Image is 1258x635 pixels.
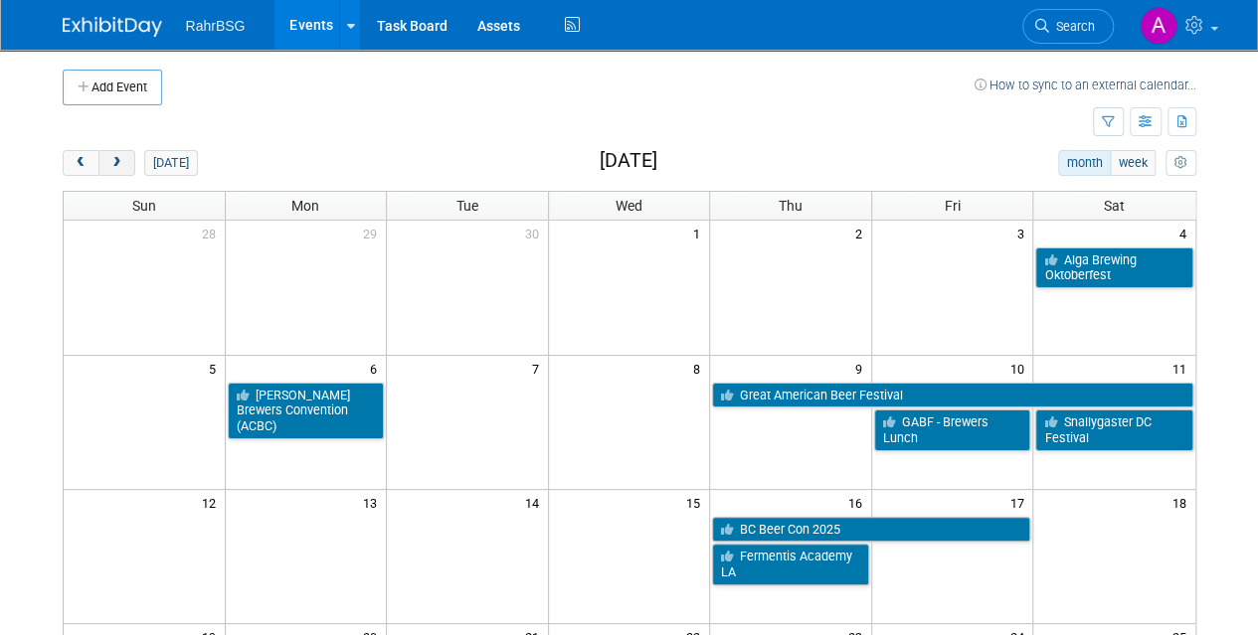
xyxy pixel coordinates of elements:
[98,150,135,176] button: next
[1022,9,1114,44] a: Search
[200,221,225,245] span: 28
[975,78,1196,92] a: How to sync to an external calendar...
[523,490,548,515] span: 14
[132,198,156,214] span: Sun
[361,221,386,245] span: 29
[1110,150,1156,176] button: week
[368,356,386,381] span: 6
[1170,356,1195,381] span: 11
[691,356,709,381] span: 8
[63,17,162,37] img: ExhibitDay
[684,490,709,515] span: 15
[63,70,162,105] button: Add Event
[712,544,869,584] a: Fermentis Academy LA
[361,490,386,515] span: 13
[1035,409,1192,450] a: Snallygaster DC Festival
[616,198,642,214] span: Wed
[1177,221,1195,245] span: 4
[1166,150,1195,176] button: myCustomButton
[874,409,1031,450] a: GABF - Brewers Lunch
[853,356,871,381] span: 9
[1058,150,1111,176] button: month
[599,150,656,172] h2: [DATE]
[945,198,961,214] span: Fri
[144,150,197,176] button: [DATE]
[63,150,99,176] button: prev
[186,18,246,34] span: RahrBSG
[530,356,548,381] span: 7
[846,490,871,515] span: 16
[291,198,319,214] span: Mon
[853,221,871,245] span: 2
[1035,247,1192,288] a: Alga Brewing Oktoberfest
[1170,490,1195,515] span: 18
[1049,19,1095,34] span: Search
[1104,198,1125,214] span: Sat
[1014,221,1032,245] span: 3
[1140,7,1177,45] img: Anna-Lisa Brewer
[523,221,548,245] span: 30
[712,383,1192,408] a: Great American Beer Festival
[228,383,385,439] a: [PERSON_NAME] Brewers Convention (ACBC)
[456,198,478,214] span: Tue
[207,356,225,381] span: 5
[779,198,803,214] span: Thu
[1007,356,1032,381] span: 10
[1174,157,1187,170] i: Personalize Calendar
[1007,490,1032,515] span: 17
[691,221,709,245] span: 1
[712,517,1030,543] a: BC Beer Con 2025
[200,490,225,515] span: 12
